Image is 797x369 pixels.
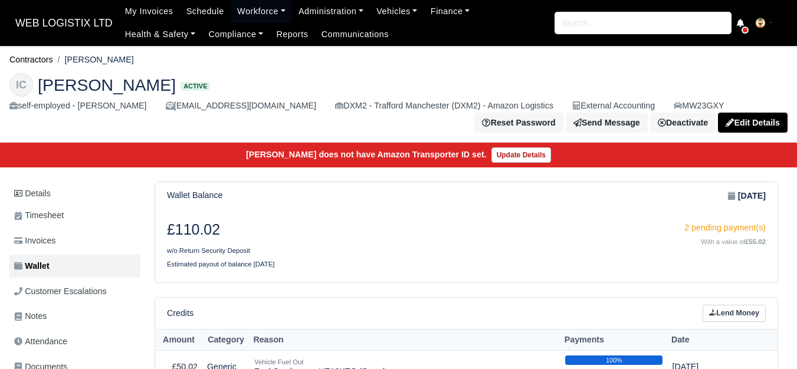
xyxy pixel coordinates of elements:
th: Amount [155,329,202,351]
a: Invoices [9,229,140,252]
span: Customer Escalations [14,285,107,298]
th: Category [202,329,250,351]
span: Notes [14,309,47,323]
strong: [DATE] [738,189,766,203]
a: Timesheet [9,204,140,227]
a: Customer Escalations [9,280,140,303]
a: Reports [270,23,314,46]
a: Edit Details [718,113,788,133]
strong: £55.02 [745,238,766,245]
a: Update Details [491,147,551,163]
th: Date [667,329,744,351]
div: [EMAIL_ADDRESS][DOMAIN_NAME] [166,99,316,113]
span: Wallet [14,259,50,273]
div: IC [9,73,33,97]
small: w/o Return Security Deposit [167,247,250,254]
th: Reason [250,329,560,351]
span: Timesheet [14,209,64,222]
a: Wallet [9,255,140,278]
div: self-employed - [PERSON_NAME] [9,99,147,113]
a: Deactivate [650,113,716,133]
button: Reset Password [474,113,563,133]
span: Active [181,82,210,91]
a: Compliance [202,23,270,46]
a: Contractors [9,55,53,64]
span: Attendance [14,335,67,348]
span: WEB LOGISTIX LTD [9,11,119,35]
h3: £110.02 [167,221,458,239]
a: Notes [9,305,140,328]
a: Send Message [566,113,648,133]
div: External Accounting [572,99,655,113]
a: Lend Money [703,305,766,322]
a: Health & Safety [119,23,202,46]
a: MW23GXY [674,99,724,113]
span: Invoices [14,234,55,248]
h6: Wallet Balance [167,190,222,200]
h6: Credits [167,308,193,318]
input: Search... [555,12,732,34]
small: Estimated payout of balance [DATE] [167,261,275,268]
div: 2 pending payment(s) [475,221,766,235]
small: With a value of [701,238,766,245]
a: Communications [315,23,396,46]
a: Details [9,183,140,205]
div: 100% [565,355,662,365]
div: Iason Charmpas [1,64,796,143]
th: Payments [560,329,667,351]
a: Attendance [9,330,140,353]
small: Vehicle Fuel Out [254,358,303,365]
div: DXM2 - Trafford Manchester (DXM2) - Amazon Logistics [335,99,553,113]
span: [PERSON_NAME] [38,77,176,93]
li: [PERSON_NAME] [53,53,134,67]
a: WEB LOGISTIX LTD [9,12,119,35]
